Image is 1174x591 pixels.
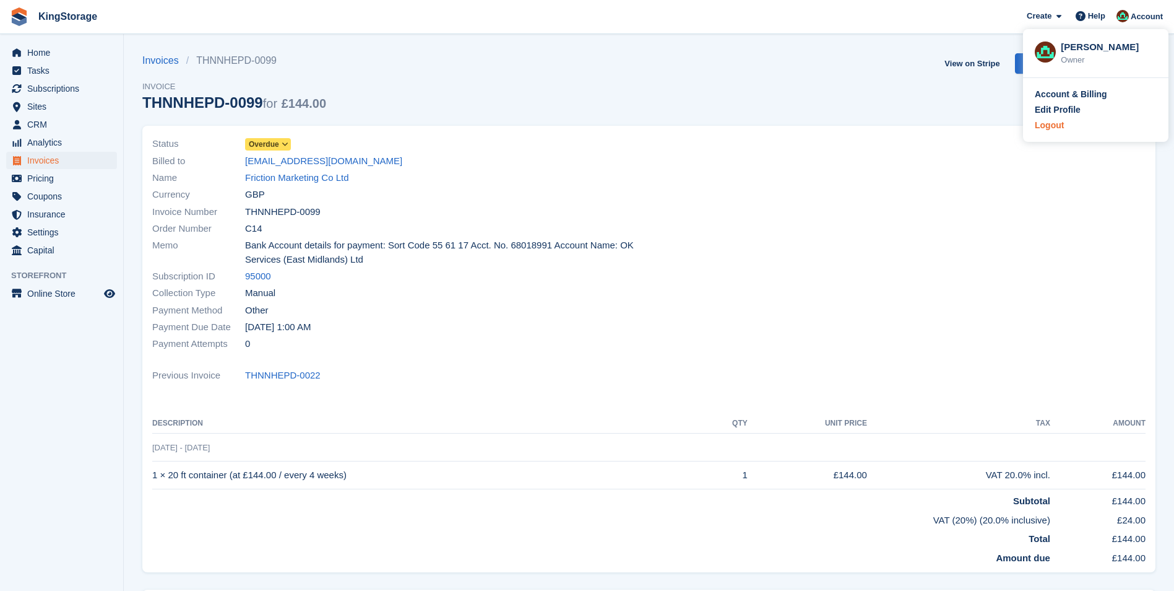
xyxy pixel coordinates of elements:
td: £144.00 [1050,462,1146,489]
img: John King [1035,42,1056,63]
div: Owner [1061,54,1157,66]
a: Account & Billing [1035,88,1157,101]
span: Invoices [27,152,101,169]
span: Order Number [152,222,245,236]
span: Payment Due Date [152,320,245,335]
span: Bank Account details for payment: Sort Code 55 61 17 Acct. No. 68018991 Account Name: OK Services... [245,239,642,266]
div: Edit Profile [1035,103,1081,116]
time: 2025-08-12 00:00:00 UTC [245,320,311,335]
td: VAT (20%) (20.0% inclusive) [152,509,1050,528]
span: Sites [27,98,101,115]
span: C14 [245,222,262,236]
div: VAT 20.0% incl. [867,468,1050,483]
a: Overdue [245,137,291,151]
span: Storefront [11,269,123,282]
a: menu [6,116,117,133]
span: Invoice [142,81,326,93]
span: Currency [152,188,245,202]
span: Insurance [27,206,101,223]
a: menu [6,188,117,205]
td: 1 × 20 ft container (at £144.00 / every 4 weeks) [152,462,704,489]
span: Billed to [152,154,245,169]
span: Subscription ID [152,269,245,284]
span: Account [1131,11,1163,23]
a: menu [6,206,117,223]
a: Invoices [142,53,186,68]
div: Logout [1035,119,1064,132]
span: Analytics [27,134,101,151]
a: menu [6,242,117,259]
span: Help [1088,10,1105,22]
a: Download Invoice [1015,53,1101,74]
span: Other [245,304,269,318]
span: £144.00 [282,97,326,110]
span: for [263,97,277,110]
a: Friction Marketing Co Ltd [245,171,349,185]
td: £24.00 [1050,509,1146,528]
a: menu [6,134,117,151]
span: Previous Invoice [152,369,245,383]
span: Subscriptions [27,80,101,97]
span: Pricing [27,170,101,187]
strong: Amount due [996,553,1050,563]
span: Name [152,171,245,185]
span: Overdue [249,139,279,150]
a: menu [6,44,117,61]
a: Edit Profile [1035,103,1157,116]
nav: breadcrumbs [142,53,326,68]
span: [DATE] - [DATE] [152,443,210,452]
a: menu [6,80,117,97]
span: Payment Method [152,304,245,318]
span: THNNHEPD-0099 [245,205,321,219]
span: Memo [152,239,245,266]
span: CRM [27,116,101,133]
span: Invoice Number [152,205,245,219]
a: menu [6,152,117,169]
span: Online Store [27,285,101,302]
span: 0 [245,337,250,351]
th: QTY [704,414,748,434]
a: menu [6,62,117,79]
th: Tax [867,414,1050,434]
strong: Total [1029,533,1050,544]
span: Tasks [27,62,101,79]
a: View on Stripe [939,53,1004,74]
a: 95000 [245,269,271,284]
div: THNNHEPD-0099 [142,94,326,111]
div: Account & Billing [1035,88,1107,101]
img: stora-icon-8386f47178a22dfd0bd8f6a31ec36ba5ce8667c1dd55bd0f319d3a0aa187defe.svg [10,7,28,26]
strong: Subtotal [1013,496,1050,506]
td: £144.00 [1050,546,1146,566]
a: menu [6,285,117,302]
a: Logout [1035,119,1157,132]
a: [EMAIL_ADDRESS][DOMAIN_NAME] [245,154,402,169]
span: Coupons [27,188,101,205]
td: £144.00 [1050,489,1146,509]
img: John King [1116,10,1129,22]
a: Preview store [102,286,117,301]
th: Description [152,414,704,434]
a: KingStorage [33,6,102,27]
span: Collection Type [152,286,245,300]
span: GBP [245,188,265,202]
div: [PERSON_NAME] [1061,40,1157,51]
td: £144.00 [748,462,867,489]
td: 1 [704,462,748,489]
span: Create [1027,10,1051,22]
th: Amount [1050,414,1146,434]
a: THNNHEPD-0022 [245,369,321,383]
a: menu [6,98,117,115]
td: £144.00 [1050,527,1146,546]
a: menu [6,224,117,241]
span: Status [152,137,245,151]
span: Capital [27,242,101,259]
span: Home [27,44,101,61]
span: Settings [27,224,101,241]
th: Unit Price [748,414,867,434]
span: Payment Attempts [152,337,245,351]
span: Manual [245,286,275,300]
a: menu [6,170,117,187]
